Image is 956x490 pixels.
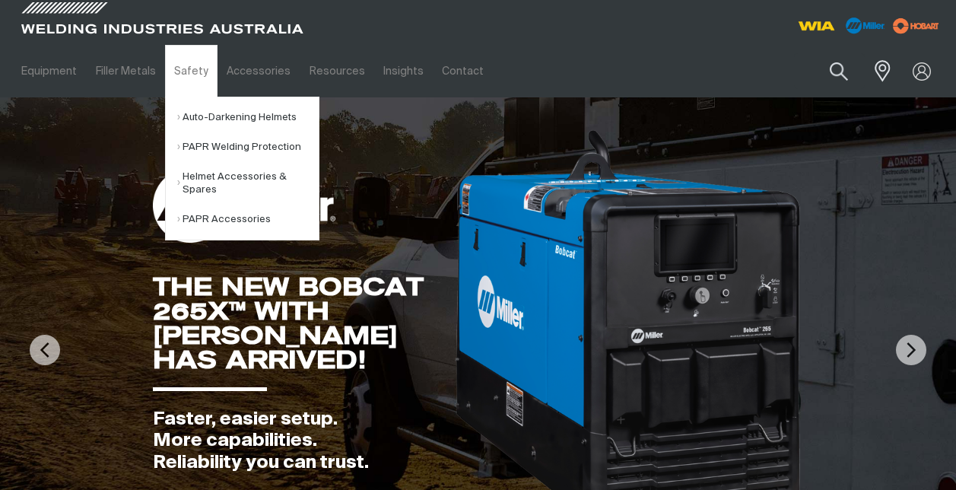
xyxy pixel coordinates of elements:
a: Insights [374,45,433,97]
img: PrevArrow [30,335,60,365]
img: NextArrow [896,335,926,365]
div: Faster, easier setup. More capabilities. Reliability you can trust. [153,409,453,474]
button: Search products [813,53,865,89]
a: Filler Metals [86,45,164,97]
a: Accessories [218,45,300,97]
nav: Main [12,45,711,97]
img: miller [888,14,944,37]
a: PAPR Accessories [177,205,319,234]
ul: Safety Submenu [165,97,319,240]
a: Safety [165,45,218,97]
a: PAPR Welding Protection [177,132,319,162]
input: Product name or item number... [794,53,865,89]
a: Resources [300,45,374,97]
a: Equipment [12,45,86,97]
a: Helmet Accessories & Spares [177,162,319,205]
a: Auto-Darkening Helmets [177,103,319,132]
a: Contact [433,45,493,97]
div: THE NEW BOBCAT 265X™ WITH [PERSON_NAME] HAS ARRIVED! [153,275,453,372]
